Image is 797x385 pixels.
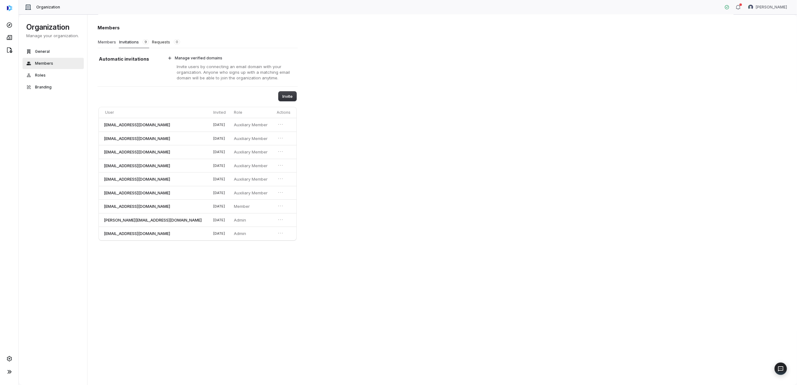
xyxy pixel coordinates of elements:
span: [PERSON_NAME][EMAIL_ADDRESS][DOMAIN_NAME] [104,217,202,223]
span: Members [35,61,53,66]
button: Requests [152,36,180,48]
button: Open menu [277,148,284,155]
p: Auxiliary Member [234,176,269,182]
img: svg%3e [7,5,13,11]
h1: Members [98,24,298,31]
button: Open menu [277,175,284,182]
p: Admin [234,231,269,236]
p: Auxiliary Member [234,149,269,155]
button: Open menu [277,162,284,169]
span: 9 [143,39,149,44]
button: Branding [23,82,84,93]
p: Member [234,203,269,209]
button: General [23,46,84,57]
button: Open menu [277,189,284,196]
span: [DATE] [213,218,225,222]
span: [DATE] [213,204,225,208]
span: [EMAIL_ADDRESS][DOMAIN_NAME] [104,149,170,155]
span: Branding [35,85,52,90]
span: [EMAIL_ADDRESS][DOMAIN_NAME] [104,136,170,141]
span: Roles [35,73,46,78]
button: Roles [23,70,84,81]
p: Auxiliary Member [234,190,269,196]
th: Actions [274,107,296,118]
img: Brian Anderson avatar [748,5,753,10]
span: [EMAIL_ADDRESS][DOMAIN_NAME] [104,122,170,127]
button: Open menu [277,229,284,237]
button: Open menu [277,134,284,142]
button: Members [23,58,84,69]
button: Open menu [277,202,284,210]
p: Auxiliary Member [234,136,269,141]
h1: Organization [26,22,80,32]
button: Open menu [277,216,284,223]
span: [EMAIL_ADDRESS][DOMAIN_NAME] [104,231,170,236]
span: [DATE] [213,177,225,181]
th: User [99,107,211,118]
button: Invitations [119,36,149,48]
p: Manage your organization. [26,33,80,38]
p: Auxiliary Member [234,122,269,127]
h1: Automatic invitations [99,56,154,62]
th: Role [231,107,274,118]
button: Manage verified domains [164,53,296,63]
span: [PERSON_NAME] [756,5,787,10]
p: Auxiliary Member [234,163,269,168]
span: [EMAIL_ADDRESS][DOMAIN_NAME] [104,163,170,168]
span: [DATE] [213,231,225,236]
span: Manage verified domains [175,56,222,61]
button: Members [98,36,116,48]
span: [DATE] [213,150,225,154]
span: Organization [36,5,60,10]
p: Invite users by connecting an email domain with your organization. Anyone who signs up with a mat... [164,64,296,81]
th: Invited [211,107,231,118]
span: [DATE] [213,122,225,127]
span: [DATE] [213,136,225,141]
span: [EMAIL_ADDRESS][DOMAIN_NAME] [104,190,170,196]
span: General [35,49,50,54]
span: [DATE] [213,163,225,168]
button: Brian Anderson avatar[PERSON_NAME] [744,2,791,12]
span: [EMAIL_ADDRESS][DOMAIN_NAME] [104,176,170,182]
button: Invite [279,92,296,101]
span: [DATE] [213,191,225,195]
span: 0 [174,39,180,44]
p: Admin [234,217,269,223]
button: Open menu [277,121,284,128]
span: [EMAIL_ADDRESS][DOMAIN_NAME] [104,203,170,209]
